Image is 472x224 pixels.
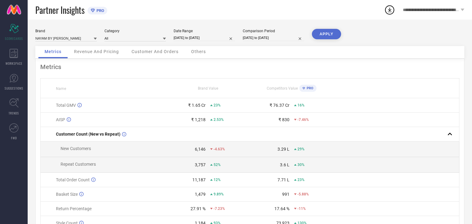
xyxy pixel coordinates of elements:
[384,4,395,15] div: Open download list
[198,86,218,91] span: Brand Value
[297,118,309,122] span: -7.46%
[174,35,235,41] input: Select date range
[195,147,206,152] div: 6,146
[188,103,206,108] div: ₹ 1.65 Cr
[56,206,92,211] span: Return Percentage
[45,49,61,54] span: Metrics
[192,177,206,182] div: 11,187
[95,8,104,13] span: PRO
[297,207,306,211] span: -11%
[56,192,78,197] span: Basket Size
[61,146,91,151] span: New Customers
[56,117,65,122] span: AISP
[214,163,221,167] span: 52%
[277,177,289,182] div: 7.71 L
[297,163,305,167] span: 30%
[56,132,120,137] span: Customer Count (New vs Repeat)
[214,103,221,107] span: 23%
[56,87,66,91] span: Name
[40,63,459,71] div: Metrics
[5,86,23,91] span: SUGGESTIONS
[267,86,298,91] span: Competitors Value
[191,206,206,211] div: 27.91 %
[305,86,313,90] span: PRO
[132,49,179,54] span: Customer And Orders
[9,111,19,115] span: TRENDS
[282,192,289,197] div: 991
[56,177,90,182] span: Total Order Count
[312,29,341,39] button: APPLY
[243,35,304,41] input: Select comparison period
[243,29,304,33] div: Comparison Period
[61,162,96,167] span: Repeat Customers
[214,192,224,196] span: 9.89%
[56,103,76,108] span: Total GMV
[297,192,309,196] span: -5.88%
[214,118,224,122] span: 2.53%
[104,29,166,33] div: Category
[278,117,289,122] div: ₹ 830
[280,162,289,167] div: 3.6 L
[5,36,23,41] span: SCORECARDS
[297,147,305,151] span: 29%
[214,178,221,182] span: 12%
[174,29,235,33] div: Date Range
[195,192,206,197] div: 1,479
[74,49,119,54] span: Revenue And Pricing
[269,103,289,108] div: ₹ 76.37 Cr
[6,61,22,66] span: WORKSPACE
[195,162,206,167] div: 3,757
[191,117,206,122] div: ₹ 1,218
[297,103,305,107] span: 16%
[11,136,17,140] span: FWD
[297,178,305,182] span: 23%
[214,207,225,211] span: -7.23%
[35,4,85,16] span: Partner Insights
[277,147,289,152] div: 3.29 L
[274,206,289,211] div: 17.64 %
[214,147,225,151] span: -4.63%
[35,29,97,33] div: Brand
[191,49,206,54] span: Others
